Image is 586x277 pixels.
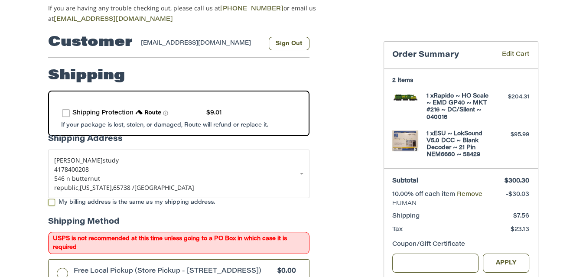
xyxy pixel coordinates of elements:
h4: 1 x Rapido ~ HO Scale ~ EMD GP40 ~ MKT #216 ~ DC/Silent ~ 040016 [426,93,493,121]
span: Free Local Pickup (Store Pickup - [STREET_ADDRESS]) [74,267,273,277]
a: Edit Cart [489,50,529,60]
h3: 2 Items [392,77,529,84]
p: If you are having any trouble checking out, please call us at or email us at [48,3,343,24]
span: HUMAN [392,199,529,208]
a: [EMAIL_ADDRESS][DOMAIN_NAME] [54,16,173,23]
span: Subtotal [392,178,418,184]
h4: 1 x ESU ~ LokSound V5.0 DCC ~ Blank Decoder ~ 21 Pin NEM6660 ~ 58429 [426,130,493,159]
legend: Shipping Address [48,134,123,150]
span: 4178400208 [54,165,89,173]
span: 10.00% off each item [392,192,457,198]
button: Apply [483,254,530,273]
span: Shipping [392,213,420,219]
legend: Shipping Method [48,216,120,232]
button: Sign Out [269,37,309,50]
span: [US_STATE], [80,183,113,192]
span: [PERSON_NAME] [54,156,103,164]
span: study [103,156,119,164]
span: $300.30 [505,178,529,184]
span: 65738 / [113,183,134,192]
span: -$30.03 [506,192,529,198]
div: route shipping protection selector element [62,104,296,122]
span: If your package is lost, stolen, or damaged, Route will refund or replace it. [61,122,268,128]
span: Tax [392,227,403,233]
span: [GEOGRAPHIC_DATA] [134,183,194,192]
span: 546 n butternut [54,174,100,182]
div: $204.31 [495,93,529,101]
span: USPS is not recommended at this time unless going to a PO Box in which case it is required [48,232,309,254]
a: Enter or select a different address [48,150,309,198]
input: Gift Certificate or Coupon Code [392,254,479,273]
div: [EMAIL_ADDRESS][DOMAIN_NAME] [141,39,260,50]
div: $9.01 [206,109,222,118]
span: republic, [54,183,80,192]
label: My billing address is the same as my shipping address. [48,199,309,206]
span: $0.00 [273,267,296,277]
h2: Customer [48,34,133,51]
a: Remove [457,192,482,198]
div: $95.99 [495,130,529,139]
a: [PHONE_NUMBER] [220,6,283,12]
h2: Shipping [48,67,125,85]
h3: Order Summary [392,50,489,60]
div: Coupon/Gift Certificate [392,240,529,249]
span: Shipping Protection [72,110,133,116]
span: Learn more [163,111,168,116]
span: $7.56 [513,213,529,219]
span: $23.13 [511,227,529,233]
